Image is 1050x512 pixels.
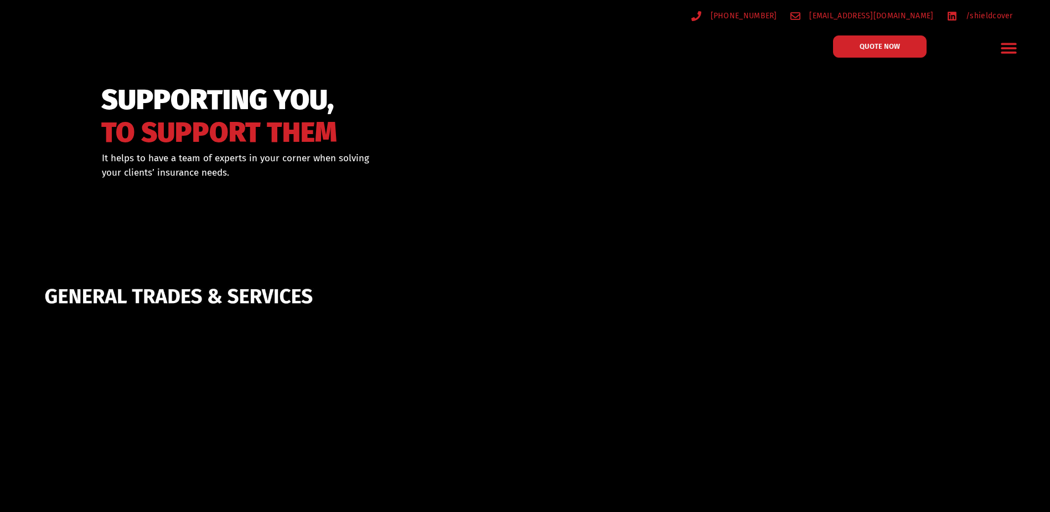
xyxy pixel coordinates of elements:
span: [EMAIL_ADDRESS][DOMAIN_NAME] [806,9,933,23]
a: /shieldcover [947,9,1013,23]
a: QUOTE NOW [833,35,927,58]
a: [EMAIL_ADDRESS][DOMAIN_NAME] [790,9,934,23]
span: [PHONE_NUMBER] [708,9,777,23]
div: Menu Toggle [996,35,1022,61]
div: It helps to have a team of experts in your corner when solving [102,151,582,180]
span: QUOTE NOW [860,43,900,50]
p: your clients’ insurance needs. [102,166,582,180]
img: Shield-Cover-Underwriting-Australia-logo-full [64,22,206,57]
span: /shieldcover [963,9,1013,23]
span: SUPPORTING YOU, [101,89,337,111]
a: [PHONE_NUMBER] [691,9,777,23]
